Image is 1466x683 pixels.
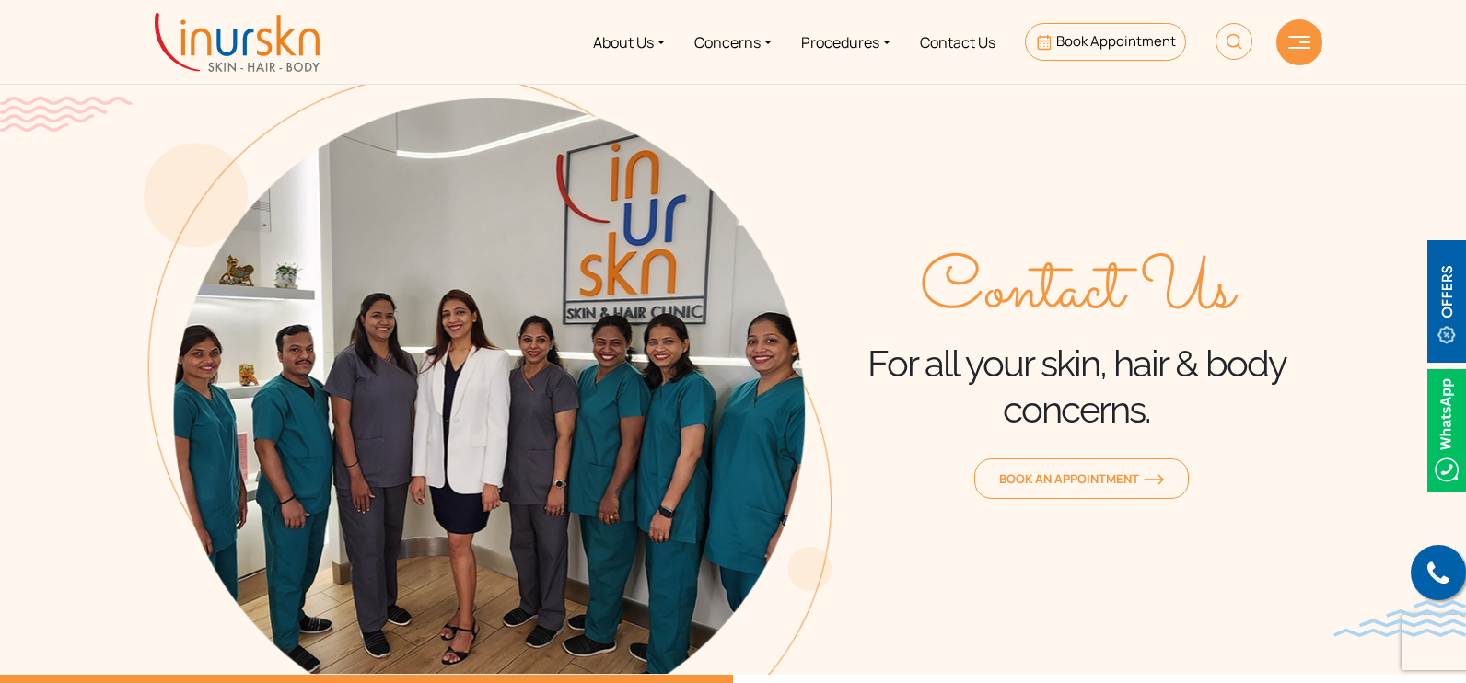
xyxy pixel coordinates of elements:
[1288,36,1310,49] img: hamLine.svg
[832,250,1322,433] div: For all your skin, hair & body concerns.
[1144,474,1164,485] img: orange-arrow
[578,7,680,76] a: About Us
[974,458,1189,499] a: Book an Appointmentorange-arrow
[920,250,1234,333] span: Contact Us
[1333,600,1466,637] img: bluewave
[1427,369,1466,492] img: Whatsappicon
[680,7,786,76] a: Concerns
[905,7,1010,76] a: Contact Us
[786,7,905,76] a: Procedures
[144,74,832,675] img: about-the-team-img
[1216,23,1252,60] img: HeaderSearch
[1427,419,1466,439] a: Whatsappicon
[999,470,1164,487] span: Book an Appointment
[1025,23,1186,61] a: Book Appointment
[155,13,320,72] img: inurskn-logo
[1427,240,1466,363] img: offerBt
[1056,31,1176,51] span: Book Appointment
